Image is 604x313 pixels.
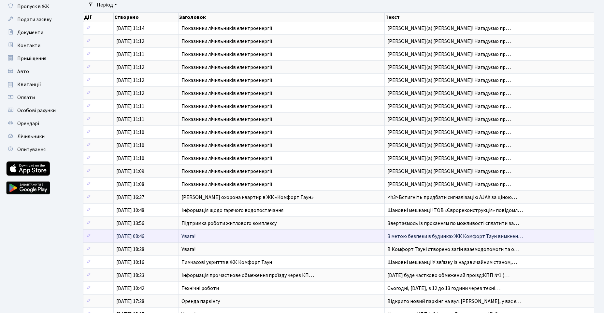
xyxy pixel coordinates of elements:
span: Показники лічильників електроенергії [181,103,272,110]
span: Звертаємось із проханням по можливості сплатити за… [387,220,519,227]
span: Увага! [181,246,195,253]
span: [PERSON_NAME](а) [PERSON_NAME]! Нагадуємо пр… [387,129,511,136]
span: [DATE] 11:12 [116,90,144,97]
span: [PERSON_NAME] охорона квартир в ЖК «Комфорт Таун» [181,194,313,201]
span: Шановні мешканці! ТОВ «Єврореконструкція» повідомл… [387,207,523,214]
a: Оплати [3,91,68,104]
span: Контакти [17,42,40,49]
a: Орендарі [3,117,68,130]
a: Контакти [3,39,68,52]
span: Показники лічильників електроенергії [181,90,272,97]
span: Показники лічильників електроенергії [181,38,272,45]
span: [DATE] 11:12 [116,38,144,45]
a: Подати заявку [3,13,68,26]
span: Показники лічильників електроенергії [181,129,272,136]
span: [PERSON_NAME](а) [PERSON_NAME]! Нагадуємо пр… [387,51,511,58]
span: Підтримка роботи житлового комплексу [181,220,277,227]
span: <h3>Встигніть придбати сигналізацію AJAX за ціною… [387,194,517,201]
span: [DATE] 13:56 [116,220,144,227]
span: Увага! [181,233,195,240]
span: [DATE] 11:10 [116,129,144,136]
span: Оренда паркінгу [181,298,220,305]
span: [DATE] 16:37 [116,194,144,201]
span: Показники лічильників електроенергії [181,155,272,162]
a: Приміщення [3,52,68,65]
span: [DATE] 18:23 [116,272,144,279]
span: [DATE] 11:12 [116,77,144,84]
span: Пропуск в ЖК [17,3,49,10]
span: Показники лічильників електроенергії [181,51,272,58]
span: Документи [17,29,43,36]
span: З метою безпеки в будинках ЖК Комфорт Таун вимкнен… [387,233,523,240]
span: В Комфорт Тауні створено загін взаємодопомоги та о… [387,246,519,253]
a: Документи [3,26,68,39]
span: [DATE] 11:11 [116,116,144,123]
span: [DATE] буде частково обмежений проїзд:КПП №1 (… [387,272,510,279]
th: Створено [114,13,179,22]
span: Лічильники [17,133,45,140]
span: Подати заявку [17,16,51,23]
span: [DATE] 11:10 [116,142,144,149]
span: [PERSON_NAME](а) [PERSON_NAME]! Нагадуємо пр… [387,155,511,162]
span: [PERSON_NAME](а) [PERSON_NAME]! Нагадуємо пр… [387,64,511,71]
span: [DATE] 11:09 [116,168,144,175]
a: Особові рахунки [3,104,68,117]
span: [DATE] 11:12 [116,64,144,71]
span: Показники лічильників електроенергії [181,168,272,175]
span: Авто [17,68,29,75]
span: Орендарі [17,120,39,127]
span: Технічні роботи [181,285,219,292]
span: [PERSON_NAME](а) [PERSON_NAME]! Нагадуємо пр… [387,168,511,175]
span: [PERSON_NAME](а) [PERSON_NAME]! Нагадуємо пр… [387,103,511,110]
span: Опитування [17,146,46,153]
span: [PERSON_NAME](а) [PERSON_NAME]! Нагадуємо пр… [387,181,511,188]
span: Показники лічильників електроенергії [181,181,272,188]
span: [DATE] 11:14 [116,25,144,32]
span: [DATE] 08:46 [116,233,144,240]
span: [DATE] 18:28 [116,246,144,253]
span: Показники лічильників електроенергії [181,142,272,149]
span: [DATE] 10:48 [116,207,144,214]
span: [DATE] 10:42 [116,285,144,292]
span: [PERSON_NAME](а) [PERSON_NAME]! Нагадуємо пр… [387,77,511,84]
span: Квитанції [17,81,41,88]
a: Авто [3,65,68,78]
span: [DATE] 11:11 [116,103,144,110]
span: Показники лічильників електроенергії [181,64,272,71]
span: Приміщення [17,55,46,62]
span: [PERSON_NAME](а) [PERSON_NAME]! Нагадуємо пр… [387,25,511,32]
span: Тимчасові укриття в ЖК Комфорт Таун [181,259,272,266]
a: Квитанції [3,78,68,91]
span: [DATE] 11:10 [116,155,144,162]
span: [DATE] 11:08 [116,181,144,188]
span: [PERSON_NAME](а) [PERSON_NAME]! Нагадуємо пр… [387,116,511,123]
span: [DATE] 11:11 [116,51,144,58]
span: Показники лічильників електроенергії [181,116,272,123]
span: Інформація про часткове обмеження проїзду через КП… [181,272,314,279]
th: Текст [385,13,594,22]
span: [DATE] 17:28 [116,298,144,305]
th: Дії [83,13,114,22]
span: Показники лічильників електроенергії [181,77,272,84]
a: Лічильники [3,130,68,143]
span: Оплати [17,94,35,101]
span: Відкрито новий паркінг на вул. [PERSON_NAME], у вас є… [387,298,521,305]
th: Заголовок [179,13,384,22]
span: [PERSON_NAME](а) [PERSON_NAME]! Нагадуємо пр… [387,142,511,149]
span: [PERSON_NAME](а) [PERSON_NAME]! Нагадуємо пр… [387,38,511,45]
a: Опитування [3,143,68,156]
span: Особові рахунки [17,107,56,114]
span: [PERSON_NAME](а) [PERSON_NAME]! Нагадуємо пр… [387,90,511,97]
span: Показники лічильників електроенергії [181,25,272,32]
span: [DATE] 10:16 [116,259,144,266]
span: Інформація щодо гарячого водопостачання [181,207,283,214]
span: Шановні мешканці!У зв'язку із надзвичайним станом,… [387,259,517,266]
span: Сьогодні, [DATE], з 12 до 13 години через техні… [387,285,500,292]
